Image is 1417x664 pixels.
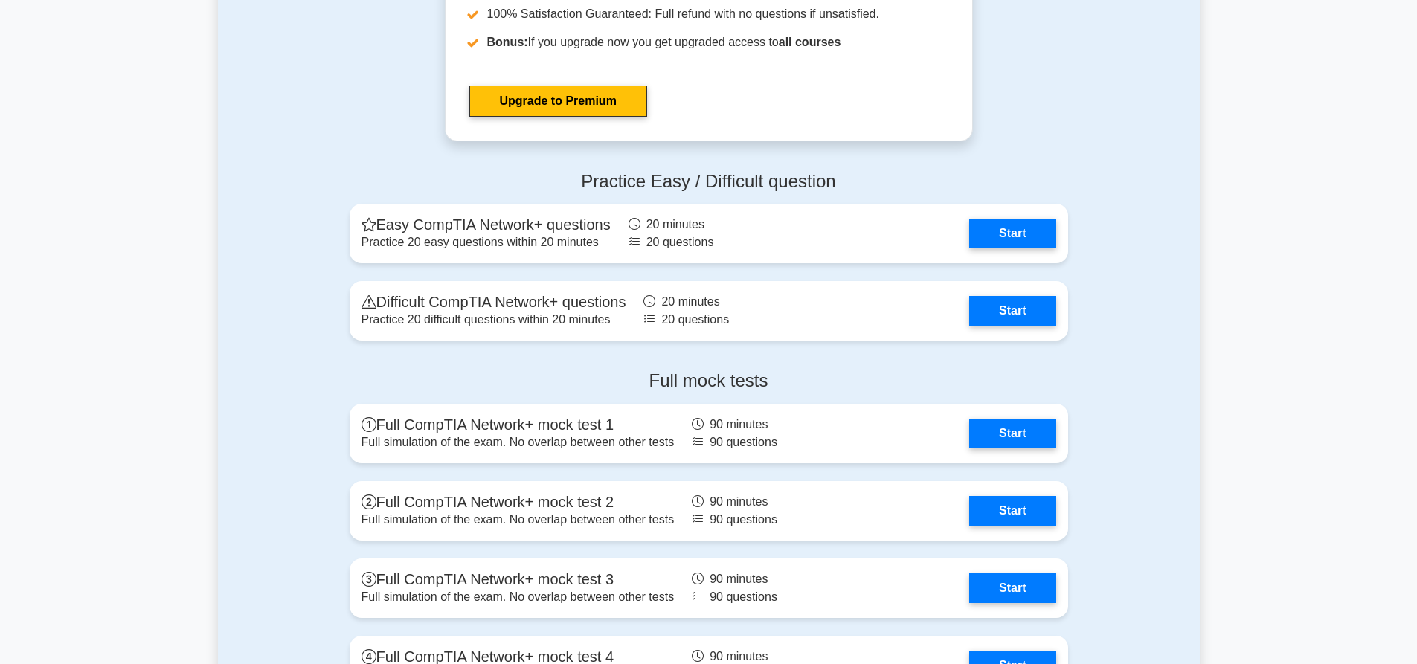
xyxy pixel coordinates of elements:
a: Start [969,573,1055,603]
a: Upgrade to Premium [469,86,647,117]
a: Start [969,496,1055,526]
h4: Full mock tests [350,370,1068,392]
a: Start [969,219,1055,248]
a: Start [969,296,1055,326]
a: Start [969,419,1055,448]
h4: Practice Easy / Difficult question [350,171,1068,193]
